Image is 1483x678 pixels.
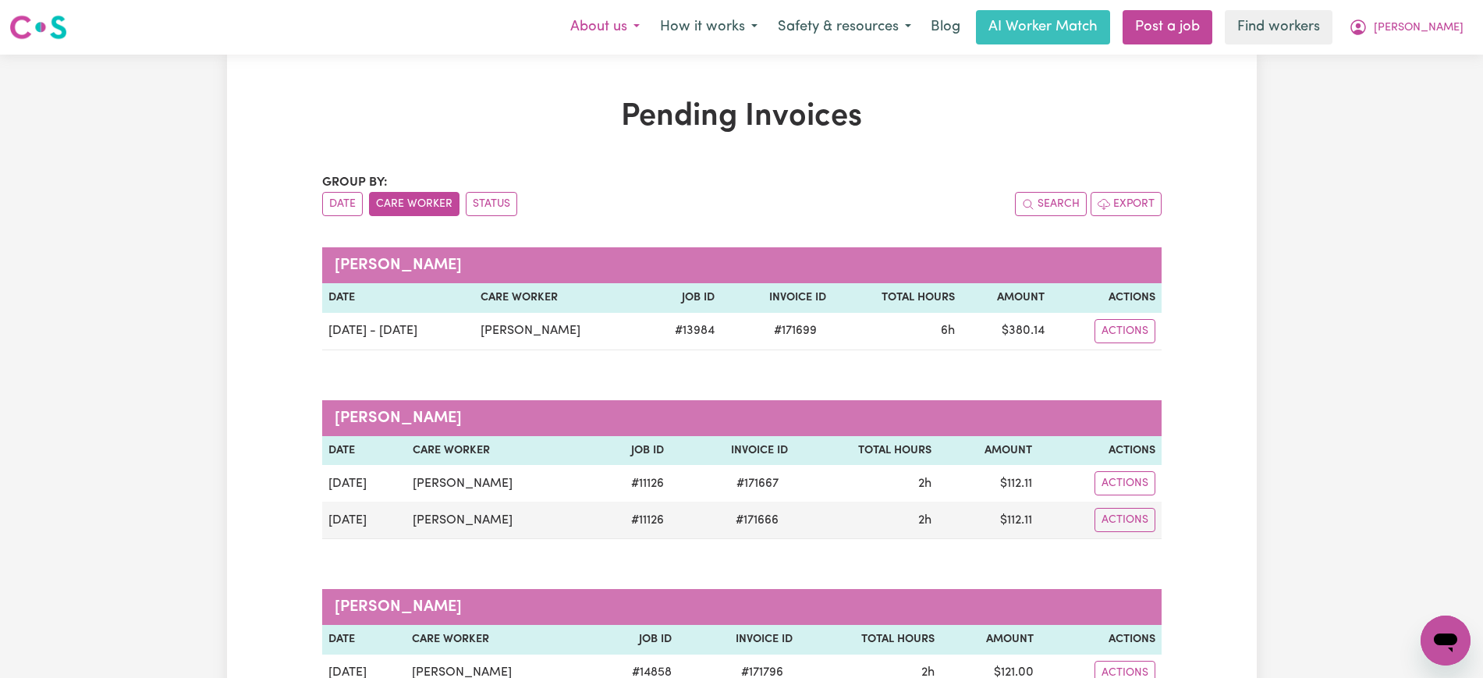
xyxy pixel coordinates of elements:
a: Post a job [1123,10,1212,44]
th: Job ID [594,436,670,466]
button: My Account [1339,11,1474,44]
img: Careseekers logo [9,13,67,41]
span: # 171699 [765,321,826,340]
th: Total Hours [799,625,941,655]
td: [PERSON_NAME] [474,313,643,350]
th: Job ID [591,625,678,655]
a: AI Worker Match [976,10,1110,44]
th: Amount [941,625,1040,655]
button: sort invoices by date [322,192,363,216]
caption: [PERSON_NAME] [322,247,1162,283]
th: Invoice ID [678,625,799,655]
a: Find workers [1225,10,1332,44]
caption: [PERSON_NAME] [322,400,1162,436]
th: Care Worker [474,283,643,313]
a: Blog [921,10,970,44]
button: Actions [1095,319,1155,343]
button: Actions [1095,508,1155,532]
td: # 11126 [594,465,670,502]
th: Invoice ID [670,436,794,466]
th: Amount [938,436,1038,466]
td: # 13984 [643,313,722,350]
th: Actions [1051,283,1161,313]
h1: Pending Invoices [322,98,1162,136]
th: Amount [961,283,1052,313]
span: 2 hours [918,477,931,490]
iframe: Button to launch messaging window [1421,616,1471,666]
button: Export [1091,192,1162,216]
caption: [PERSON_NAME] [322,589,1162,625]
span: # 171667 [727,474,788,493]
a: Careseekers logo [9,9,67,45]
span: # 171666 [726,511,788,530]
button: How it works [650,11,768,44]
span: 2 hours [918,514,931,527]
th: Invoice ID [721,283,832,313]
th: Date [322,625,406,655]
button: sort invoices by care worker [369,192,459,216]
button: Safety & resources [768,11,921,44]
span: Group by: [322,176,388,189]
td: [DATE] - [DATE] [322,313,474,350]
button: Actions [1095,471,1155,495]
th: Actions [1038,436,1161,466]
th: Total Hours [832,283,961,313]
th: Care Worker [406,436,594,466]
td: [PERSON_NAME] [406,502,594,539]
td: $ 112.11 [938,502,1038,539]
td: [DATE] [322,502,407,539]
th: Actions [1040,625,1161,655]
button: Search [1015,192,1087,216]
td: [DATE] [322,465,407,502]
span: [PERSON_NAME] [1374,20,1463,37]
button: About us [560,11,650,44]
td: [PERSON_NAME] [406,465,594,502]
th: Date [322,283,474,313]
th: Care Worker [406,625,591,655]
span: 6 hours [941,325,955,337]
button: sort invoices by paid status [466,192,517,216]
th: Total Hours [794,436,938,466]
th: Job ID [643,283,722,313]
td: # 11126 [594,502,670,539]
td: $ 112.11 [938,465,1038,502]
th: Date [322,436,407,466]
td: $ 380.14 [961,313,1052,350]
